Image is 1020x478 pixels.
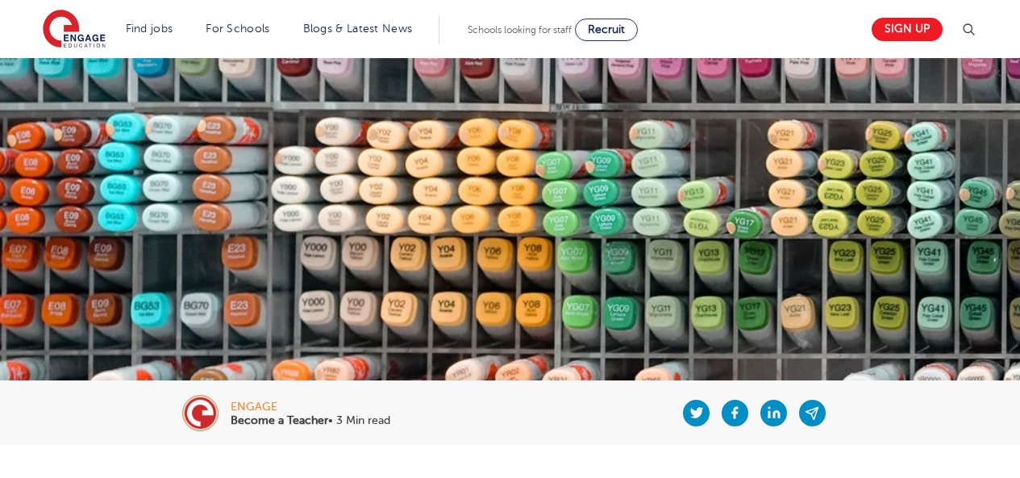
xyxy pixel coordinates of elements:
[303,23,413,35] a: Blogs & Latest News
[231,401,390,413] div: engage
[231,414,328,426] b: Become a Teacher
[872,18,943,41] a: Sign up
[126,23,173,35] a: Find jobs
[43,10,106,50] img: Engage Education
[206,23,269,35] a: For Schools
[575,19,638,41] a: Recruit
[231,415,390,426] p: • 3 Min read
[588,23,625,35] span: Recruit
[468,24,572,35] span: Schools looking for staff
